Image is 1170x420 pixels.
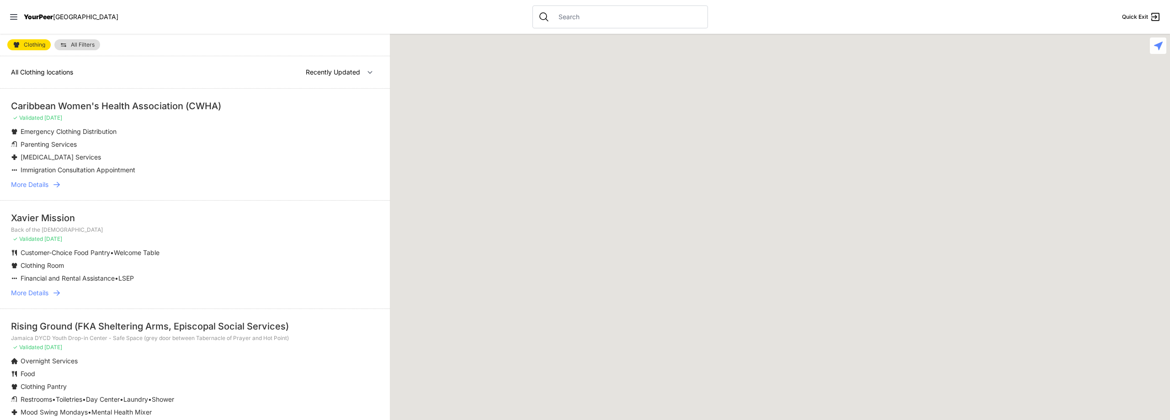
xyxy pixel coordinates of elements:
span: [DATE] [44,235,62,242]
span: Clothing [24,42,45,48]
a: More Details [11,288,379,298]
span: ✓ Validated [13,344,43,351]
span: Overnight Services [21,357,78,365]
span: [GEOGRAPHIC_DATA] [53,13,118,21]
span: Mood Swing Mondays [21,408,88,416]
span: Mental Health Mixer [91,408,152,416]
span: Food [21,370,35,377]
span: Clothing Pantry [21,383,67,390]
span: Welcome Table [114,249,160,256]
span: More Details [11,288,48,298]
span: All Filters [71,42,95,48]
div: Xavier Mission [11,212,379,224]
span: ✓ Validated [13,114,43,121]
span: • [148,395,152,403]
div: Caribbean Women's Health Association (CWHA) [11,100,379,112]
span: ✓ Validated [13,235,43,242]
span: Customer-Choice Food Pantry [21,249,110,256]
span: LSEP [118,274,134,282]
span: [DATE] [44,344,62,351]
span: All Clothing locations [11,68,73,76]
span: • [110,249,114,256]
span: Laundry [123,395,148,403]
span: [DATE] [44,114,62,121]
span: Immigration Consultation Appointment [21,166,135,174]
div: Rising Ground (FKA Sheltering Arms, Episcopal Social Services) [11,320,379,333]
span: YourPeer [24,13,53,21]
a: Clothing [7,39,51,50]
a: YourPeer[GEOGRAPHIC_DATA] [24,14,118,20]
span: Toiletries [56,395,82,403]
span: • [88,408,91,416]
span: Clothing Room [21,261,64,269]
input: Search [553,12,702,21]
span: • [82,395,86,403]
span: • [120,395,123,403]
span: Restrooms [21,395,52,403]
span: Financial and Rental Assistance [21,274,115,282]
span: Parenting Services [21,140,77,148]
a: More Details [11,180,379,189]
span: • [115,274,118,282]
span: Shower [152,395,174,403]
p: Jamaica DYCD Youth Drop-in Center - Safe Space (grey door between Tabernacle of Prayer and Hot Po... [11,335,379,342]
span: [MEDICAL_DATA] Services [21,153,101,161]
span: Quick Exit [1122,13,1148,21]
a: All Filters [54,39,100,50]
span: Day Center [86,395,120,403]
a: Quick Exit [1122,11,1161,22]
span: More Details [11,180,48,189]
span: • [52,395,56,403]
span: Emergency Clothing Distribution [21,128,117,135]
p: Back of the [DEMOGRAPHIC_DATA] [11,226,379,234]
